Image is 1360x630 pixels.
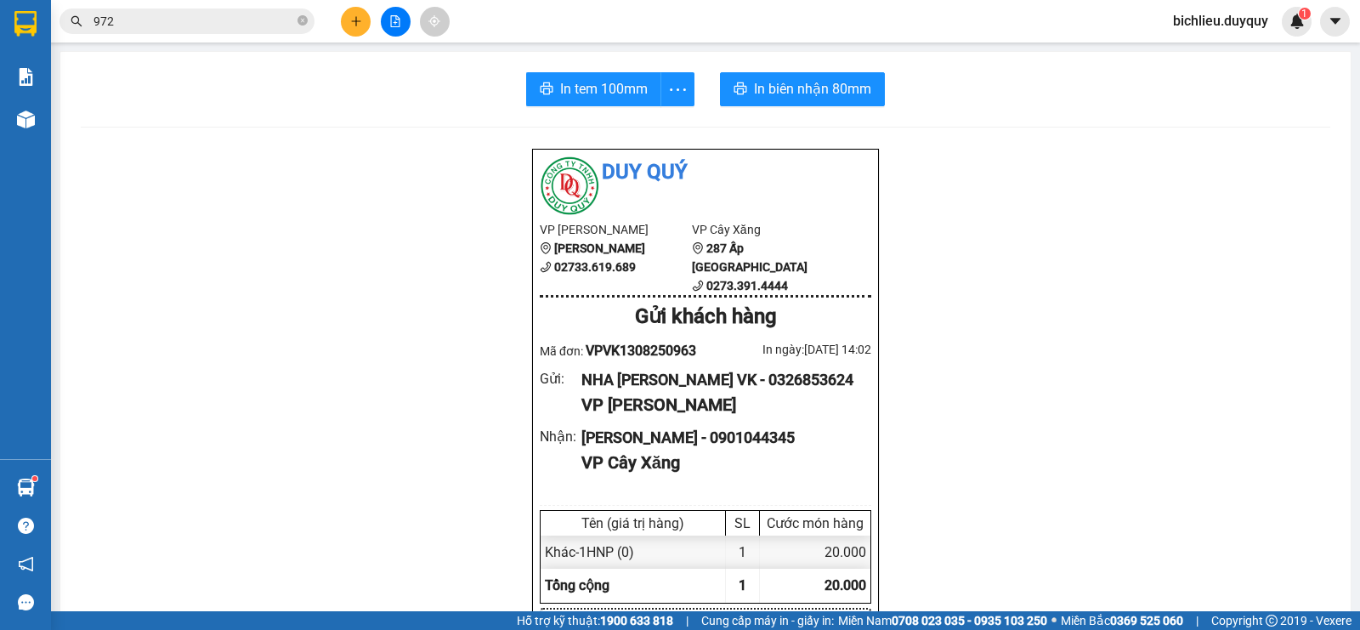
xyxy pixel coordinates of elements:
b: 02733.619.689 [554,260,636,274]
span: 1 [739,577,746,593]
div: VP Cây Xăng [581,450,858,476]
span: more [661,79,694,100]
span: Tổng cộng [545,577,609,593]
div: NHA [PERSON_NAME] VK - 0326853624 [581,368,858,392]
span: Miền Bắc [1061,611,1183,630]
div: Gửi khách hàng [540,301,871,333]
div: VP [PERSON_NAME] [581,392,858,418]
div: [PERSON_NAME] - 0901044345 [581,426,858,450]
img: solution-icon [17,68,35,86]
span: copyright [1266,615,1278,627]
span: 20.000 [824,577,866,593]
strong: 1900 633 818 [600,614,673,627]
span: printer [734,82,747,98]
span: Hỗ trợ kỹ thuật: [517,611,673,630]
img: warehouse-icon [17,111,35,128]
span: aim [428,15,440,27]
img: warehouse-icon [17,479,35,497]
span: message [18,594,34,610]
input: Tìm tên, số ĐT hoặc mã đơn [93,12,294,31]
button: printerIn biên nhận 80mm [720,72,885,106]
button: more [660,72,694,106]
strong: 0708 023 035 - 0935 103 250 [892,614,1047,627]
div: Cước món hàng [764,515,866,531]
span: | [686,611,688,630]
span: phone [692,280,704,292]
strong: 0369 525 060 [1110,614,1183,627]
span: In biên nhận 80mm [754,78,871,99]
span: environment [692,242,704,254]
button: printerIn tem 100mm [526,72,661,106]
div: Gửi : [540,368,581,389]
sup: 1 [1299,8,1311,20]
div: SL [730,515,755,531]
span: Khác - 1HNP (0) [545,544,634,560]
div: In ngày: [DATE] 14:02 [705,340,871,359]
span: notification [18,556,34,572]
button: caret-down [1320,7,1350,37]
img: logo.jpg [540,156,599,216]
li: VP [PERSON_NAME] [540,220,692,239]
img: icon-new-feature [1289,14,1305,29]
img: logo-vxr [14,11,37,37]
span: ⚪️ [1051,617,1057,624]
span: phone [540,261,552,273]
div: 1 [726,536,760,569]
span: Miền Nam [838,611,1047,630]
button: aim [420,7,450,37]
b: 0273.391.4444 [706,279,788,292]
span: caret-down [1328,14,1343,29]
span: plus [350,15,362,27]
span: Cung cấp máy in - giấy in: [701,611,834,630]
div: 20.000 [760,536,870,569]
div: Mã đơn: [540,340,705,361]
button: file-add [381,7,411,37]
span: question-circle [18,518,34,534]
span: | [1196,611,1198,630]
span: bichlieu.duyquy [1159,10,1282,31]
li: VP Cây Xăng [692,220,844,239]
button: plus [341,7,371,37]
span: environment [540,242,552,254]
div: Nhận : [540,426,581,447]
li: Duy Quý [540,156,871,189]
span: close-circle [297,15,308,26]
span: printer [540,82,553,98]
span: file-add [389,15,401,27]
span: 1 [1301,8,1307,20]
span: close-circle [297,14,308,30]
div: Tên (giá trị hàng) [545,515,721,531]
sup: 1 [32,476,37,481]
span: In tem 100mm [560,78,648,99]
b: [PERSON_NAME] [554,241,645,255]
span: VPVK1308250963 [586,343,696,359]
span: search [71,15,82,27]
